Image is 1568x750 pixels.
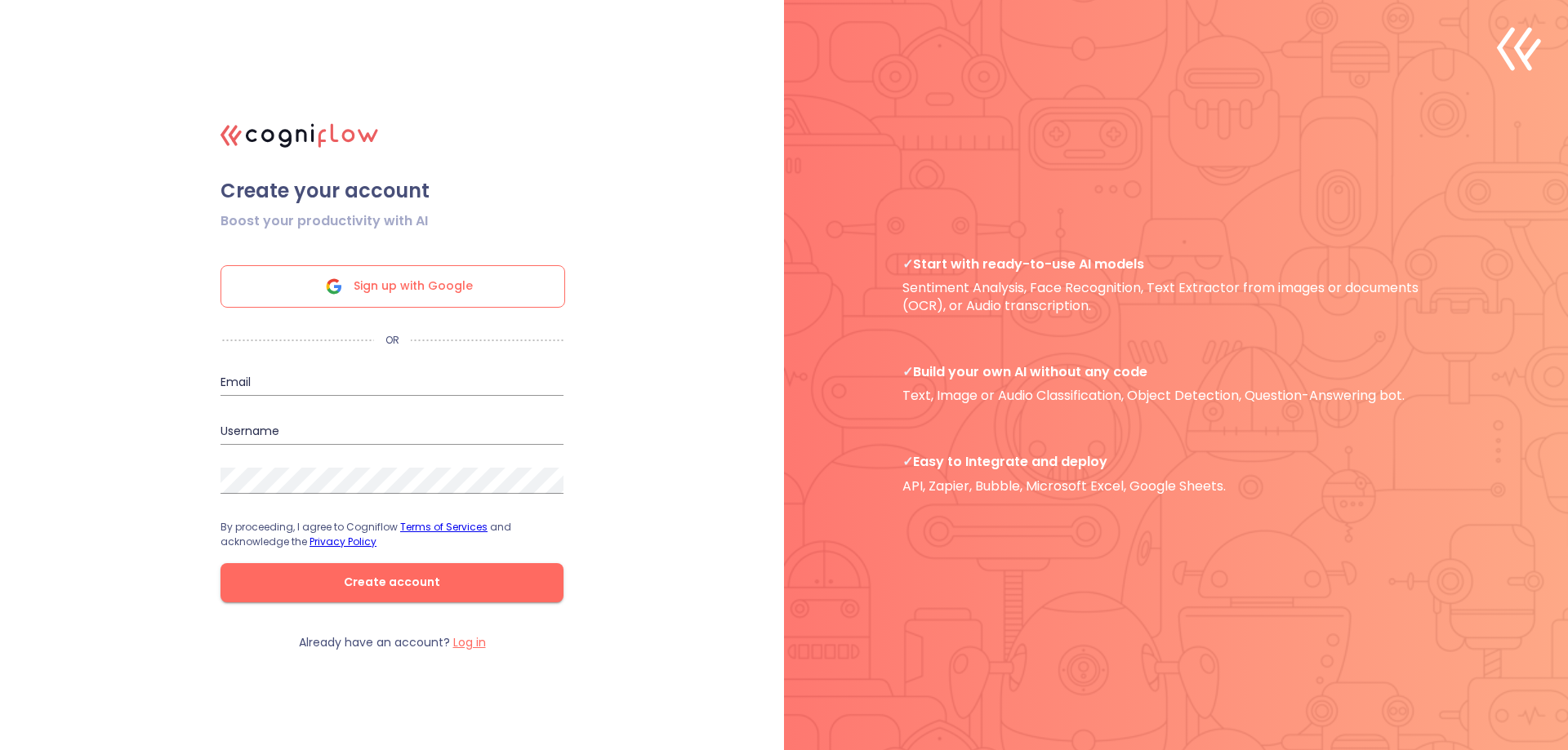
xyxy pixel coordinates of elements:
[220,563,563,602] button: Create account
[453,634,486,650] label: Log in
[400,520,488,534] a: Terms of Services
[220,520,563,549] p: By proceeding, I agree to Cogniflow and acknowledge the
[902,453,1450,495] p: API, Zapier, Bubble, Microsoft Excel, Google Sheets.
[902,255,1450,273] span: Start with ready-to-use AI models
[902,255,913,273] b: ✓
[902,453,1450,470] span: Easy to Integrate and deploy
[299,635,486,650] p: Already have an account?
[220,179,563,203] span: Create your account
[902,363,1450,380] span: Build your own AI without any code
[220,211,428,231] span: Boost your productivity with AI
[902,452,913,471] b: ✓
[902,362,913,381] b: ✓
[354,266,473,307] span: Sign up with Google
[902,255,1450,314] p: Sentiment Analysis, Face Recognition, Text Extractor from images or documents (OCR), or Audio tra...
[310,535,376,548] a: Privacy Policy
[220,265,565,308] div: Sign up with Google
[247,572,537,592] span: Create account
[374,334,411,347] p: OR
[902,363,1450,405] p: Text, Image or Audio Classification, Object Detection, Question-Answering bot.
